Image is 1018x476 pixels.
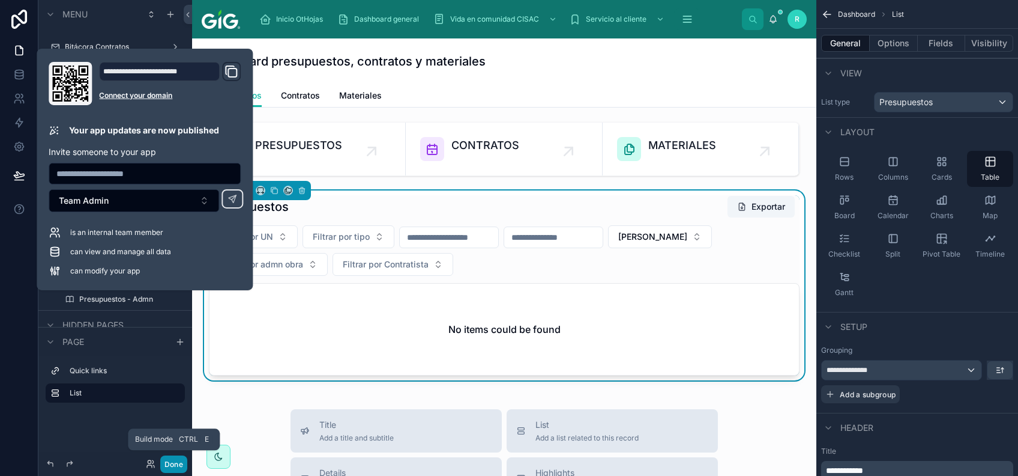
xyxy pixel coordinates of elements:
[334,8,427,30] a: Dashboard general
[795,14,800,24] span: R
[835,172,854,182] span: Rows
[62,336,84,348] span: Page
[879,96,933,108] span: Presupuestos
[65,42,166,52] label: Bitácora Contratos
[49,146,241,158] p: Invite someone to your app
[70,388,175,398] label: List
[878,172,908,182] span: Columns
[618,231,687,243] span: [PERSON_NAME]
[160,456,187,473] button: Done
[821,346,852,355] label: Grouping
[870,151,916,187] button: Columns
[209,253,328,276] button: Select Button
[219,258,303,270] span: Filtrar por admn obra
[354,14,419,24] span: Dashboard general
[202,435,211,444] span: E
[981,172,999,182] span: Table
[135,435,173,444] span: Build mode
[99,91,241,100] a: Connect your domain
[450,14,539,24] span: Vida en comunidad CISAC
[840,126,875,138] span: Layout
[885,249,900,259] span: Split
[840,321,867,333] span: Setup
[918,35,966,52] button: Fields
[448,322,561,337] h2: No items could be found
[918,189,965,225] button: Charts
[507,409,718,453] button: ListAdd a list related to this record
[343,258,429,270] span: Filtrar por Contratista
[821,151,867,187] button: Rows
[923,249,960,259] span: Pivot Table
[821,97,869,107] label: List type
[281,85,320,109] a: Contratos
[535,433,639,443] span: Add a list related to this record
[965,35,1013,52] button: Visibility
[828,249,860,259] span: Checklist
[69,124,219,136] p: Your app updates are now published
[608,225,712,248] button: Select Button
[878,211,909,221] span: Calendar
[209,225,298,248] button: Select Button
[870,189,916,225] button: Calendar
[178,433,199,445] span: Ctrl
[202,10,240,29] img: App logo
[206,53,486,70] h1: Dashboard presupuestos, contratos y materiales
[38,356,192,415] div: scrollable content
[870,228,916,264] button: Split
[821,266,867,302] button: Gantt
[840,390,896,399] span: Add a subgroup
[70,266,140,276] span: can modify your app
[918,151,965,187] button: Cards
[291,409,502,453] button: TitleAdd a title and subtitle
[840,67,862,79] span: View
[586,14,646,24] span: Servicio al cliente
[918,228,965,264] button: Pivot Table
[281,90,320,102] span: Contratos
[840,422,873,434] span: Header
[930,211,953,221] span: Charts
[932,172,952,182] span: Cards
[319,433,394,443] span: Add a title and subtitle
[821,447,1013,456] label: Title
[319,419,394,431] span: Title
[874,92,1013,112] button: Presupuestos
[967,228,1013,264] button: Timeline
[99,62,241,105] div: Domain and Custom Link
[333,253,453,276] button: Select Button
[838,10,875,19] span: Dashboard
[70,366,180,376] label: Quick links
[821,228,867,264] button: Checklist
[250,6,742,32] div: scrollable content
[303,225,394,248] button: Select Button
[70,247,171,257] span: can view and manage all data
[967,151,1013,187] button: Table
[821,189,867,225] button: Board
[79,294,182,304] label: Presupuestos - Admn
[983,211,998,221] span: Map
[834,211,855,221] span: Board
[727,196,795,218] button: Exportar
[835,288,854,297] span: Gantt
[870,35,918,52] button: Options
[276,14,323,24] span: Inicio OtHojas
[975,249,1005,259] span: Timeline
[70,228,163,237] span: is an internal team member
[967,189,1013,225] button: Map
[62,8,88,20] span: Menu
[256,8,331,30] a: Inicio OtHojas
[535,419,639,431] span: List
[339,85,382,109] a: Materiales
[821,35,870,52] button: General
[62,319,124,331] span: Hidden pages
[313,231,370,243] span: Filtrar por tipo
[339,90,382,102] span: Materiales
[892,10,904,19] span: List
[430,8,563,30] a: Vida en comunidad CISAC
[59,195,109,207] span: Team Admin
[565,8,670,30] a: Servicio al cliente
[49,189,219,212] button: Select Button
[821,385,900,403] button: Add a subgroup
